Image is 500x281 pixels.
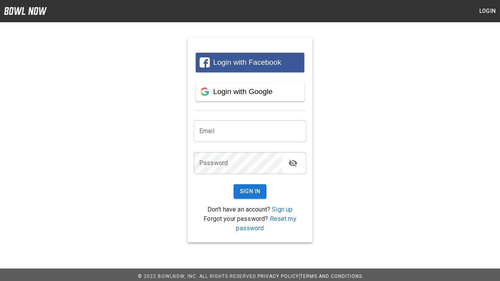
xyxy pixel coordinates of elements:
[138,274,257,279] span: © 2022 BowlNow, Inc. All Rights Reserved.
[213,58,281,66] span: Login with Facebook
[194,214,306,233] p: Forgot your password?
[285,155,301,171] button: toggle password visibility
[194,205,306,214] p: Don't have an account?
[4,7,47,15] img: logo
[236,215,296,232] a: Reset my password
[234,184,267,199] button: Sign In
[475,4,500,18] button: Login
[213,87,273,96] span: Login with Google
[257,274,299,279] a: Privacy Policy
[300,274,362,279] a: Terms and Conditions
[272,206,293,213] a: Sign up
[196,82,304,101] button: Login with Google
[196,53,304,72] button: Login with Facebook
